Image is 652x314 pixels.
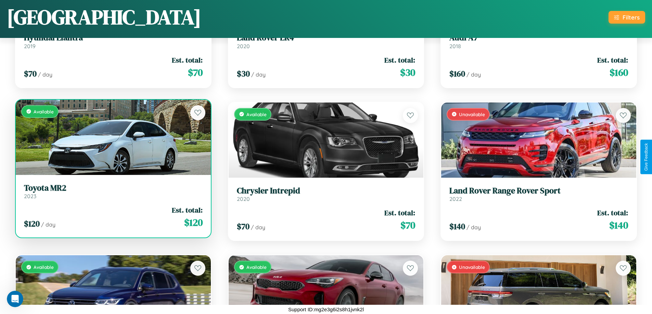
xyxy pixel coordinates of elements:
[449,186,628,203] a: Land Rover Range Rover Sport2022
[24,193,36,200] span: 2023
[24,218,40,229] span: $ 120
[459,264,485,270] span: Unavailable
[459,111,485,117] span: Unavailable
[384,55,415,65] span: Est. total:
[237,68,250,79] span: $ 30
[449,68,465,79] span: $ 160
[644,143,649,171] div: Give Feedback
[609,218,628,232] span: $ 140
[237,33,416,43] h3: Land Rover LR4
[449,186,628,196] h3: Land Rover Range Rover Sport
[609,11,645,24] button: Filters
[172,55,203,65] span: Est. total:
[237,221,250,232] span: $ 70
[449,33,628,50] a: Audi A72018
[34,264,54,270] span: Available
[610,66,628,79] span: $ 160
[24,183,203,200] a: Toyota MR22023
[288,305,364,314] p: Support ID: mg2e3g6i2s8h1jvnk2l
[251,71,266,78] span: / day
[41,221,55,228] span: / day
[449,221,465,232] span: $ 140
[24,33,203,50] a: Hyundai Elantra2019
[7,291,23,307] iframe: Intercom live chat
[246,264,267,270] span: Available
[237,43,250,50] span: 2020
[251,224,265,231] span: / day
[237,186,416,196] h3: Chrysler Intrepid
[400,66,415,79] span: $ 30
[237,186,416,203] a: Chrysler Intrepid2020
[237,195,250,202] span: 2020
[24,33,203,43] h3: Hyundai Elantra
[597,208,628,218] span: Est. total:
[237,33,416,50] a: Land Rover LR42020
[623,14,640,21] div: Filters
[34,109,54,114] span: Available
[449,195,462,202] span: 2022
[384,208,415,218] span: Est. total:
[188,66,203,79] span: $ 70
[400,218,415,232] span: $ 70
[24,183,203,193] h3: Toyota MR2
[24,68,37,79] span: $ 70
[24,43,36,50] span: 2019
[38,71,52,78] span: / day
[449,33,628,43] h3: Audi A7
[172,205,203,215] span: Est. total:
[246,111,267,117] span: Available
[597,55,628,65] span: Est. total:
[184,216,203,229] span: $ 120
[466,71,481,78] span: / day
[7,3,201,31] h1: [GEOGRAPHIC_DATA]
[449,43,461,50] span: 2018
[466,224,481,231] span: / day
